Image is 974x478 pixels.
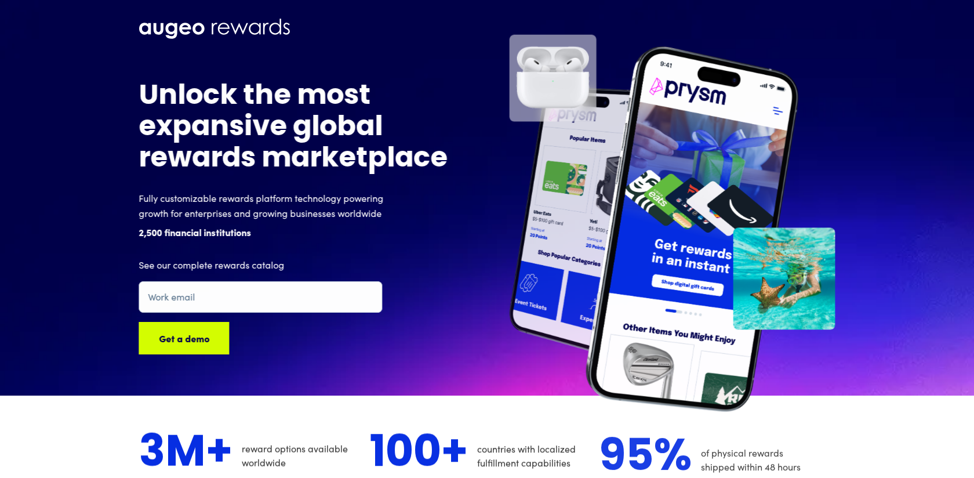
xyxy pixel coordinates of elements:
div: 2,500 financial institutions [139,225,322,244]
div: reward options available worldwide [242,441,358,469]
p: Fully customizable rewards platform technology powering growth for enterprises and growing busine... [139,190,405,220]
div: countries with localized fulfillment capabilities [477,441,588,469]
p: See our complete rewards catalog [139,257,405,272]
form: Augeo Rewards | Demo Request | Landing Page [139,281,405,354]
h1: Unlock the most expansive global rewards marketplace [139,81,452,175]
div: of physical rewards shipped within 48 hours [701,445,817,473]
